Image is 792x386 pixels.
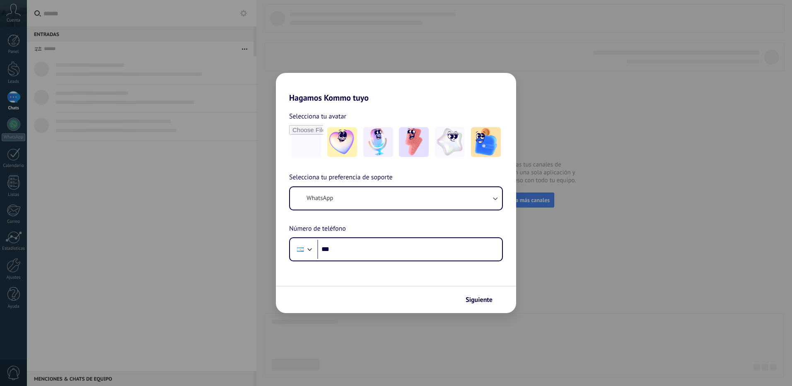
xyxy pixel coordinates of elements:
img: -1.jpeg [327,127,357,157]
span: WhatsApp [307,194,333,203]
img: -2.jpeg [363,127,393,157]
img: -4.jpeg [435,127,465,157]
div: Argentina: + 54 [292,241,308,258]
span: Número de teléfono [289,224,346,234]
span: Selecciona tu preferencia de soporte [289,172,393,183]
img: -5.jpeg [471,127,501,157]
span: Selecciona tu avatar [289,111,346,122]
img: -3.jpeg [399,127,429,157]
span: Siguiente [466,297,493,303]
h2: Hagamos Kommo tuyo [276,73,516,103]
button: Siguiente [462,293,504,307]
button: WhatsApp [290,187,502,210]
